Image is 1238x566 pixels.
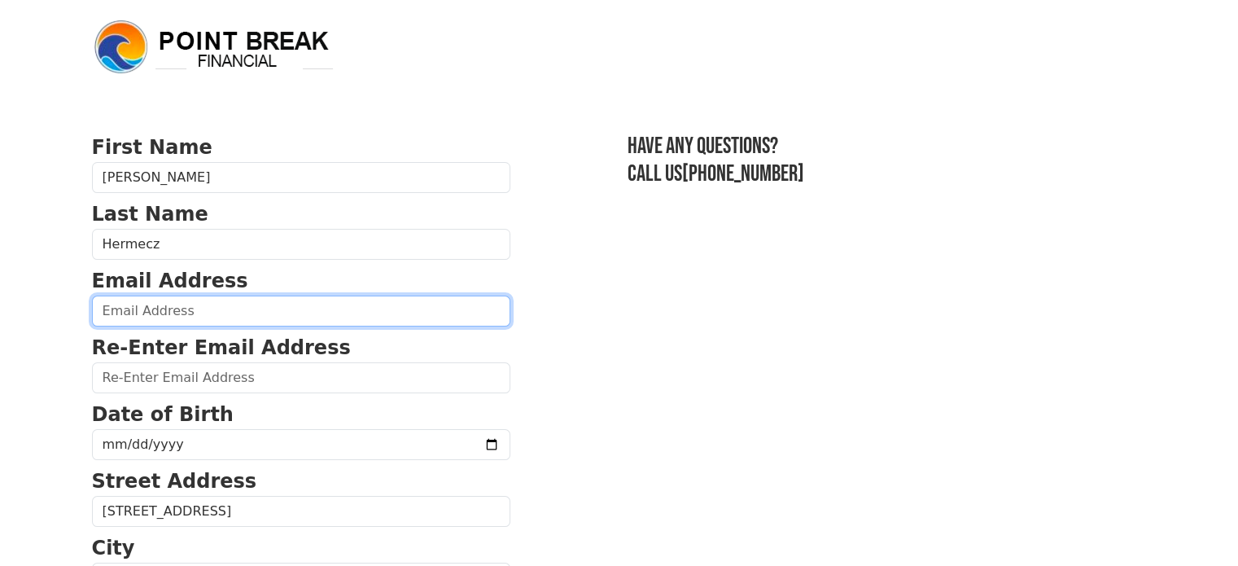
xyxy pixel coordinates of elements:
[628,160,1147,188] h3: Call us
[92,203,208,226] strong: Last Name
[92,496,510,527] input: Street Address
[92,18,336,77] img: logo.png
[92,336,351,359] strong: Re-Enter Email Address
[92,537,135,559] strong: City
[92,162,510,193] input: First Name
[92,470,257,493] strong: Street Address
[92,270,248,292] strong: Email Address
[628,133,1147,160] h3: Have any questions?
[682,160,804,187] a: [PHONE_NUMBER]
[92,296,510,327] input: Email Address
[92,136,212,159] strong: First Name
[92,403,234,426] strong: Date of Birth
[92,362,510,393] input: Re-Enter Email Address
[92,229,510,260] input: Last Name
